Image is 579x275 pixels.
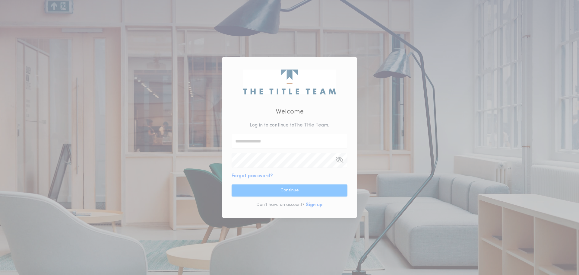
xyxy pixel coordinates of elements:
[232,172,273,180] button: Forgot password?
[306,201,323,209] button: Sign up
[250,122,329,129] p: Log in to continue to The Title Team .
[232,184,347,197] button: Continue
[256,202,305,208] p: Don't have an account?
[243,69,336,94] img: logo
[276,107,304,117] h2: Welcome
